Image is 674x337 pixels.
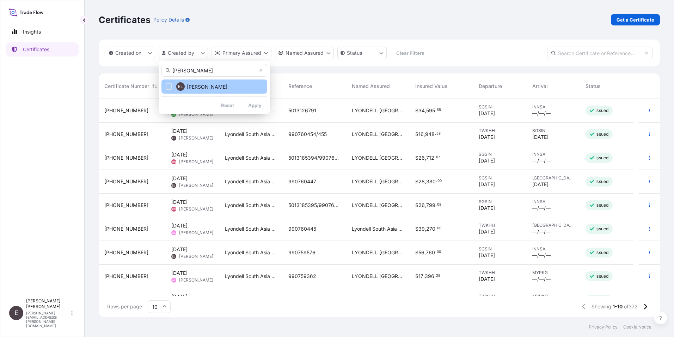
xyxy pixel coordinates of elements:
[161,64,267,77] input: Search team member
[215,100,240,111] button: Reset
[159,61,270,114] div: createdBy Filter options
[178,83,183,90] span: EL
[161,79,267,94] button: EL[PERSON_NAME]
[221,102,234,109] p: Reset
[161,79,267,94] div: Select Option
[248,102,262,109] p: Apply
[243,100,267,111] button: Apply
[187,83,227,90] span: [PERSON_NAME]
